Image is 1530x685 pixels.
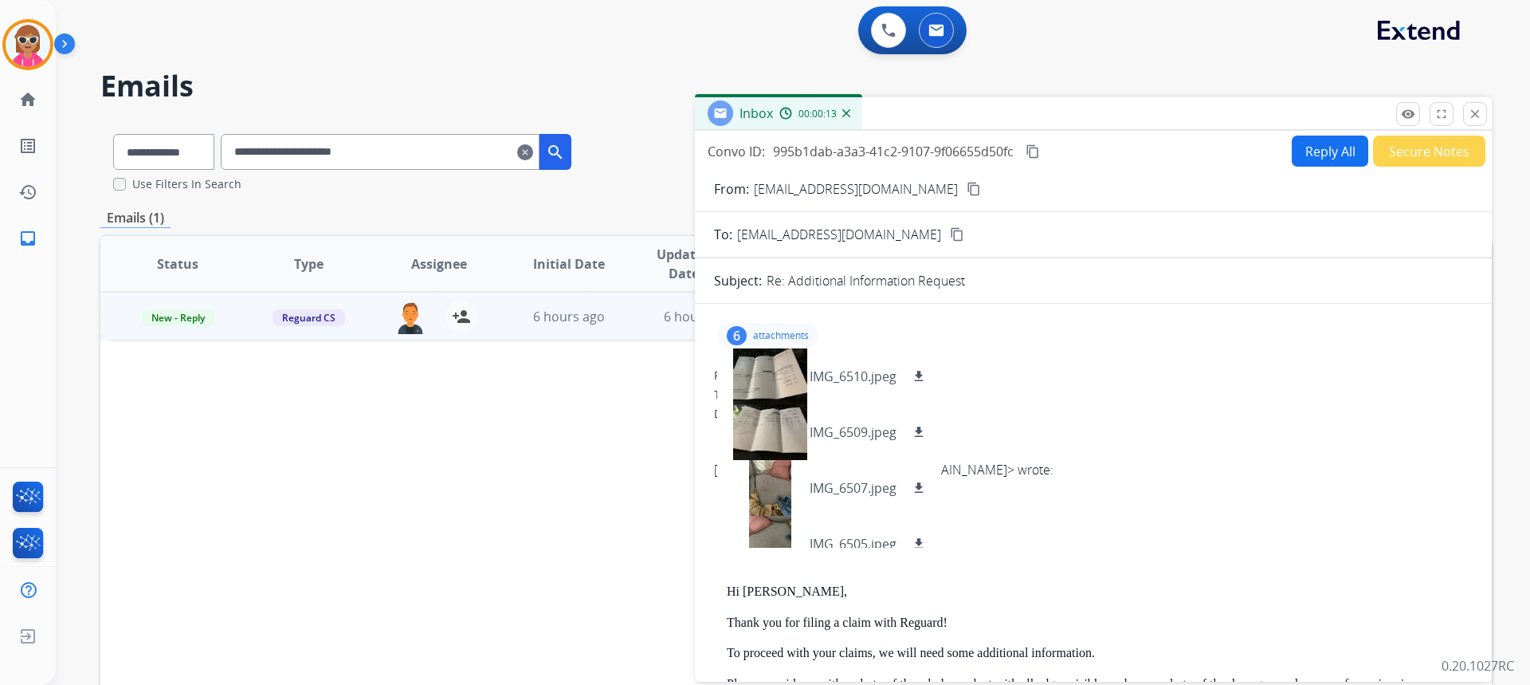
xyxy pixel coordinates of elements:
[912,369,926,384] mat-icon: download
[708,142,765,161] p: Convo ID:
[912,481,926,495] mat-icon: download
[753,329,809,342] p: attachments
[798,108,837,120] span: 00:00:13
[18,90,37,109] mat-icon: home
[912,425,926,439] mat-icon: download
[142,309,214,326] span: New - Reply
[810,423,896,442] p: IMG_6509.jpeg
[546,143,565,162] mat-icon: search
[714,368,1473,384] div: From:
[737,225,941,244] span: [EMAIL_ADDRESS][DOMAIN_NAME]
[18,229,37,248] mat-icon: inbox
[767,271,965,290] p: Re: Additional Information Request
[912,537,926,551] mat-icon: download
[727,326,747,345] div: 6
[100,70,1492,102] h2: Emails
[727,616,1473,630] p: Thank you for filing a claim with Reguard!
[727,585,1473,599] p: Hi [PERSON_NAME],
[727,511,1473,527] div: To:
[810,478,896,498] p: IMG_6507.jpeg
[452,307,471,326] mat-icon: person_add
[727,492,1473,508] div: From:
[727,646,1473,660] p: To proceed with your claims, we will need some additional information.
[18,136,37,156] mat-icon: list_alt
[294,254,324,274] span: Type
[648,245,720,283] span: Updated Date
[1292,136,1368,167] button: Reply All
[714,179,749,199] p: From:
[714,406,1473,422] div: Date:
[533,308,605,325] span: 6 hours ago
[1401,107,1415,121] mat-icon: remove_red_eye
[773,143,1014,160] span: 995b1dab-a3a3-41c2-9107-9f06655d50fc
[18,183,37,202] mat-icon: history
[1434,107,1449,121] mat-icon: fullscreen
[1468,107,1482,121] mat-icon: close
[739,104,773,122] span: Inbox
[132,176,241,192] label: Use Filters In Search
[100,208,171,228] p: Emails (1)
[157,254,198,274] span: Status
[950,227,964,242] mat-icon: content_copy
[517,143,533,162] mat-icon: clear
[1442,656,1514,675] p: 0.20.1027RC
[810,534,896,553] p: IMG_6505.jpeg
[1373,136,1485,167] button: Secure Notes
[714,422,1473,479] span: [DATE][DATE], < > wrote:
[1026,144,1040,159] mat-icon: content_copy
[6,22,50,67] img: avatar
[967,182,981,196] mat-icon: content_copy
[714,271,762,290] p: Subject:
[664,308,736,325] span: 6 hours ago
[273,309,345,326] span: Reguard CS
[727,530,1473,546] div: Date:
[394,301,426,334] img: agent-avatar
[714,225,732,244] p: To:
[810,367,896,386] p: IMG_6510.jpeg
[754,179,958,199] p: [EMAIL_ADDRESS][DOMAIN_NAME]
[411,254,467,274] span: Assignee
[533,254,605,274] span: Initial Date
[714,387,1473,403] div: To:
